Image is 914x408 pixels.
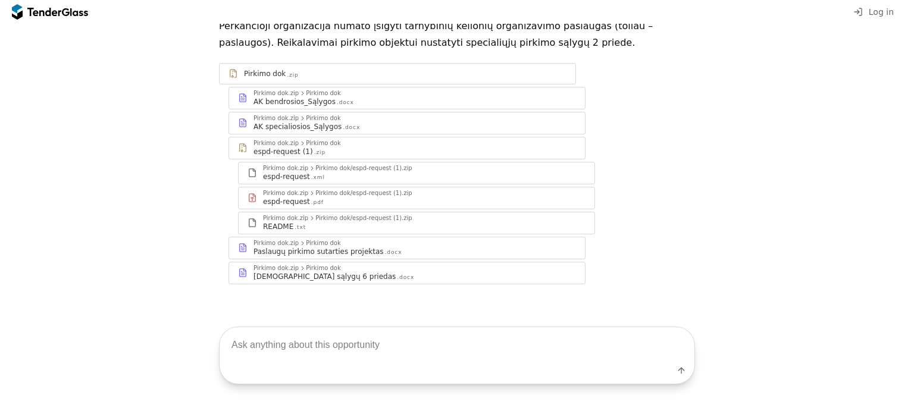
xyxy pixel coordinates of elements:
a: Pirkimo dok.zipPirkimo dok[DEMOGRAPHIC_DATA] sąlygų 6 priedas.docx [228,262,586,284]
div: .zip [287,71,298,79]
div: Pirkimo dok.zip [253,240,299,246]
div: Pirkimo dok/espd-request (1).zip [315,165,412,171]
div: Pirkimo dok.zip [253,140,299,146]
div: Pirkimo dok.zip [253,115,299,121]
div: README [263,222,293,231]
div: AK bendrosios_Sąlygos [253,97,336,106]
p: Perkančioji organizacija numato įsigyti tarnybinių kelionių organizavimo paslaugas (toliau – pasl... [219,18,695,51]
div: Pirkimo dok.zip [253,265,299,271]
div: Pirkimo dok/espd-request (1).zip [315,190,412,196]
div: [DEMOGRAPHIC_DATA] sąlygų 6 priedas [253,272,396,281]
div: Pirkimo dok [306,90,341,96]
div: .pdf [311,199,324,206]
a: Pirkimo dok.zip [219,63,576,84]
button: Log in [850,5,897,20]
a: Pirkimo dok.zipPirkimo dokAK specialiosios_Sąlygos.docx [228,112,586,134]
div: Pirkimo dok [244,69,286,79]
div: Pirkimo dok/espd-request (1).zip [315,215,412,221]
div: .docx [385,249,402,256]
div: Pirkimo dok [306,140,341,146]
div: Pirkimo dok.zip [253,90,299,96]
div: AK specialiosios_Sąlygos [253,122,342,131]
a: Pirkimo dok.zipPirkimo dok/espd-request (1).zipREADME.txt [238,212,595,234]
div: Pirkimo dok [306,240,341,246]
a: Pirkimo dok.zipPirkimo dokAK bendrosios_Sąlygos.docx [228,87,586,109]
div: .docx [397,274,414,281]
div: espd-request [263,197,310,206]
div: Paslaugų pirkimo sutarties projektas [253,247,384,256]
div: Pirkimo dok.zip [263,165,308,171]
div: .xml [311,174,325,181]
a: Pirkimo dok.zipPirkimo dok/espd-request (1).zipespd-request.xml [238,162,595,184]
div: .docx [337,99,354,106]
div: Pirkimo dok.zip [263,215,308,221]
div: espd-request [263,172,310,181]
div: .zip [314,149,325,156]
div: .txt [295,224,306,231]
a: Pirkimo dok.zipPirkimo dok/espd-request (1).zipespd-request.pdf [238,187,595,209]
div: espd-request (1) [253,147,313,156]
a: Pirkimo dok.zipPirkimo dokPaslaugų pirkimo sutarties projektas.docx [228,237,586,259]
div: Pirkimo dok [306,265,341,271]
a: Pirkimo dok.zipPirkimo dokespd-request (1).zip [228,137,586,159]
div: Pirkimo dok [306,115,341,121]
span: Log in [869,7,894,17]
div: .docx [343,124,360,131]
div: Pirkimo dok.zip [263,190,308,196]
